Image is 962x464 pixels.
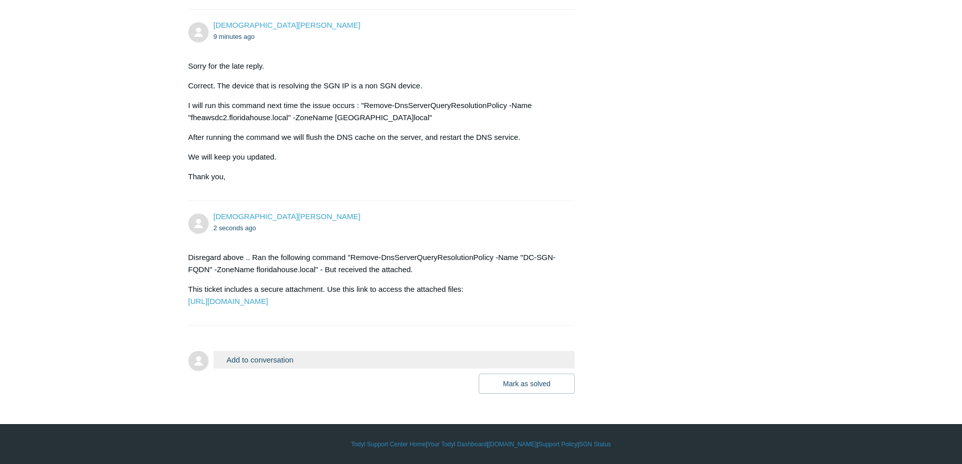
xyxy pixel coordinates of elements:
[427,440,486,449] a: Your Todyl Dashboard
[188,131,565,143] p: After running the command we will flush the DNS cache on the server, and restart the DNS service.
[188,151,565,163] p: We will keep you updated.
[538,440,577,449] a: Support Policy
[579,440,611,449] a: SGN Status
[214,21,361,29] span: Christos Kusmich
[188,171,565,183] p: Thank you,
[188,80,565,92] p: Correct. The device that is resolving the SGN IP is a non SGN device.
[214,212,361,221] span: Christos Kusmich
[188,440,774,449] div: | | | |
[188,283,565,307] p: This ticket includes a secure attachment. Use this link to access the attached files:
[351,440,426,449] a: Todyl Support Center Home
[214,212,361,221] a: [DEMOGRAPHIC_DATA][PERSON_NAME]
[214,224,257,232] time: 08/26/2025, 13:14
[214,21,361,29] a: [DEMOGRAPHIC_DATA][PERSON_NAME]
[188,60,565,72] p: Sorry for the late reply.
[188,99,565,124] p: I will run this command next time the issue occurs : "Remove-DnsServerQueryResolutionPolicy -Name...
[214,33,255,40] time: 08/26/2025, 13:04
[479,374,575,394] button: Mark as solved
[188,251,565,276] p: Disregard above .. Ran the following command "Remove-DnsServerQueryResolutionPolicy -Name "DC-SGN...
[214,351,575,369] button: Add to conversation
[188,297,268,305] a: [URL][DOMAIN_NAME]
[488,440,537,449] a: [DOMAIN_NAME]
